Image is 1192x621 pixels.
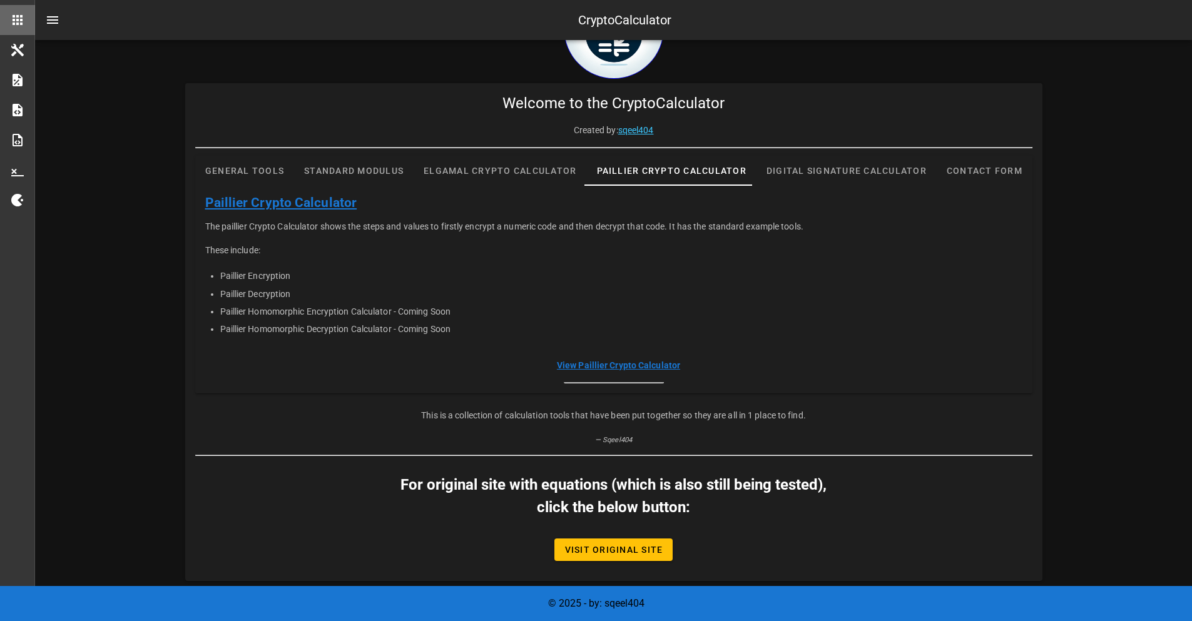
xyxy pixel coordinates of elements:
a: View Paillier Crypto Calculator [557,360,680,370]
li: Paillier Homomorphic Decryption Calculator - Coming Soon [220,320,1022,338]
a: Paillier Crypto Calculator [205,195,357,210]
div: Welcome to the CryptoCalculator [185,83,1042,123]
div: Elgamal Crypto Calculator [414,156,586,186]
a: sqeel404 [618,125,654,135]
p: This is a collection of calculation tools that have been put together so they are all in 1 place ... [195,408,1032,422]
small: — Sqeel404 [595,436,632,444]
p: The paillier Crypto Calculator shows the steps and values to firstly encrypt a numeric code and t... [205,220,1022,233]
li: Paillier Decryption [220,285,1022,302]
span: Visit Original Site [564,545,663,555]
div: CryptoCalculator [578,11,671,29]
li: Paillier Homomorphic Encryption Calculator - Coming Soon [220,303,1022,320]
a: home [564,69,664,81]
a: Visit Original Site [554,538,673,561]
div: Standard Modulus [294,156,414,186]
div: Digital Signature Calculator [756,156,937,186]
div: Contact Form [937,156,1032,186]
p: These include: [205,243,1022,257]
span: © 2025 - by: sqeel404 [548,597,644,609]
div: General Tools [195,156,294,186]
p: Created by: [195,123,1032,137]
li: Paillier Encryption [220,267,1022,285]
button: nav-menu-toggle [38,5,68,35]
div: Paillier Crypto Calculator [586,156,756,186]
h2: For original site with equations (which is also still being tested), click the below button: [400,473,827,518]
